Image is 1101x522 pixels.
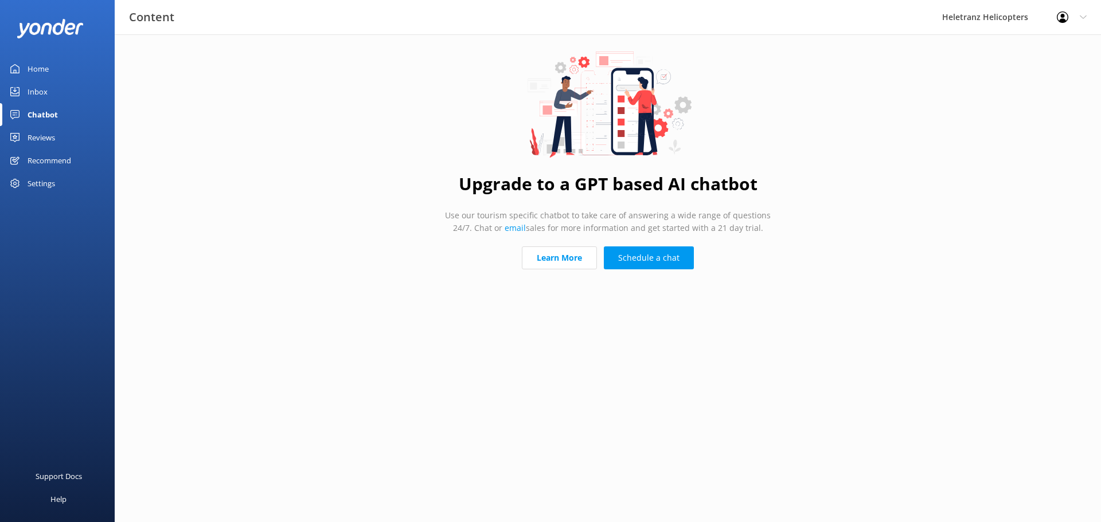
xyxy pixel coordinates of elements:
[50,488,67,511] div: Help
[522,246,597,269] a: Learn More
[442,209,774,235] p: Use our tourism specific chatbot to take care of answering a wide range of questions 24/7. Chat o...
[28,172,55,195] div: Settings
[129,8,174,26] h3: Content
[604,246,694,269] a: Schedule a chat
[28,80,48,103] div: Inbox
[459,170,758,198] h1: Upgrade to a GPT based AI chatbot
[505,222,526,233] a: email
[28,57,49,80] div: Home
[17,19,83,38] img: yonder-white-logo.png
[36,465,82,488] div: Support Docs
[28,126,55,149] div: Reviews
[28,103,58,126] div: Chatbot
[28,149,71,172] div: Recommend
